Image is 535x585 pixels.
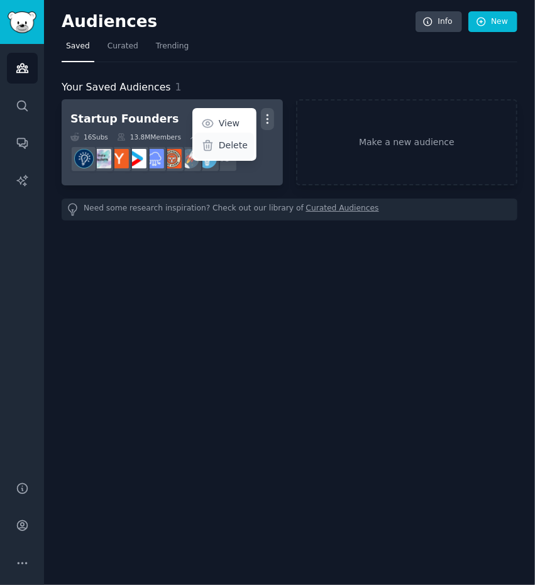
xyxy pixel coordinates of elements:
img: ycombinator [109,149,129,168]
img: SaaS [145,149,164,168]
div: Startup Founders [70,111,179,127]
div: 13.8M Members [117,133,181,141]
img: EntrepreneurRideAlong [162,149,182,168]
h2: Audiences [62,12,416,32]
a: Saved [62,36,94,62]
a: Make a new audience [296,99,517,185]
img: startups [180,149,199,168]
p: View [219,117,240,130]
div: 16 Sub s [70,133,108,141]
a: New [468,11,517,33]
span: Trending [156,41,189,52]
span: Your Saved Audiences [62,80,171,96]
img: startup [127,149,146,168]
div: Need some research inspiration? Check out our library of [62,199,517,221]
span: Curated [108,41,138,52]
a: View [194,111,254,137]
img: Entrepreneurship [74,149,94,168]
img: GummySearch logo [8,11,36,33]
a: Startup FoundersViewDelete16Subs13.8MMembers1.41% /mo+8EntrepreneurstartupsEntrepreneurRideAlongS... [62,99,283,185]
a: Info [416,11,462,33]
img: indiehackers [92,149,111,168]
a: Curated [103,36,143,62]
span: Saved [66,41,90,52]
span: 1 [175,81,182,93]
a: Trending [152,36,193,62]
a: Curated Audiences [306,203,379,216]
p: Delete [219,139,248,152]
